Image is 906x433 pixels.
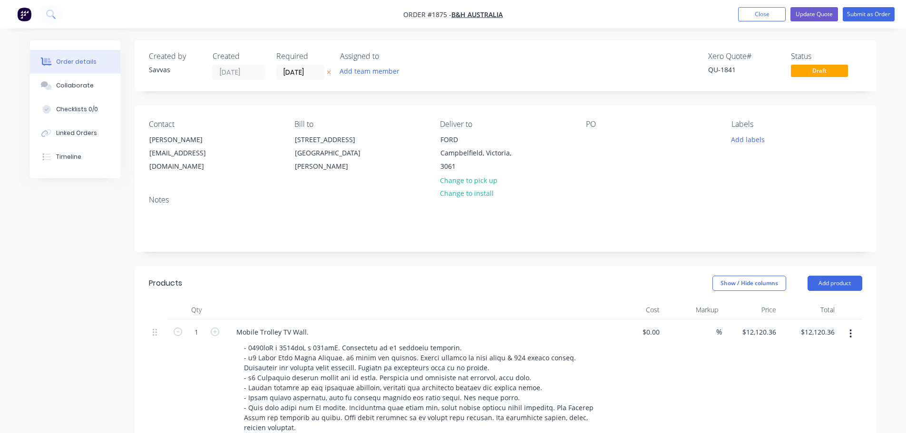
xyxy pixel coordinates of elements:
[780,300,838,319] div: Total
[149,133,228,146] div: [PERSON_NAME]
[56,129,97,137] div: Linked Orders
[168,300,225,319] div: Qty
[340,65,405,77] button: Add team member
[451,10,503,19] a: B&H Australia
[141,133,236,173] div: [PERSON_NAME][EMAIL_ADDRESS][DOMAIN_NAME]
[294,120,425,129] div: Bill to
[791,65,848,77] span: Draft
[708,52,779,61] div: Xero Quote #
[56,81,94,90] div: Collaborate
[30,50,120,74] button: Order details
[808,276,862,291] button: Add product
[334,65,404,77] button: Add team member
[731,120,862,129] div: Labels
[276,52,329,61] div: Required
[440,146,519,173] div: Campbelfield, Victoria, 3061
[149,146,228,173] div: [EMAIL_ADDRESS][DOMAIN_NAME]
[295,146,374,173] div: [GEOGRAPHIC_DATA][PERSON_NAME]
[56,153,81,161] div: Timeline
[440,133,519,146] div: FORD
[722,300,780,319] div: Price
[726,133,770,145] button: Add labels
[229,325,316,339] div: Mobile Trolley TV Wall.
[213,52,265,61] div: Created
[56,58,97,66] div: Order details
[716,327,722,337] span: %
[435,187,498,200] button: Change to install
[432,133,527,173] div: FORDCampbelfield, Victoria, 3061
[712,276,786,291] button: Show / Hide columns
[663,300,722,319] div: Markup
[605,300,664,319] div: Cost
[30,74,120,97] button: Collaborate
[435,173,502,186] button: Change to pick up
[586,120,716,129] div: PO
[295,133,374,146] div: [STREET_ADDRESS]
[149,195,862,204] div: Notes
[738,7,786,21] button: Close
[440,120,570,129] div: Deliver to
[149,278,182,289] div: Products
[791,52,862,61] div: Status
[30,145,120,169] button: Timeline
[287,133,382,173] div: [STREET_ADDRESS][GEOGRAPHIC_DATA][PERSON_NAME]
[149,65,201,75] div: Savvas
[149,120,279,129] div: Contact
[843,7,895,21] button: Submit as Order
[340,52,435,61] div: Assigned to
[149,52,201,61] div: Created by
[30,97,120,121] button: Checklists 0/0
[708,65,779,75] div: QU-1841
[403,10,451,19] span: Order #1875 -
[30,121,120,145] button: Linked Orders
[790,7,838,21] button: Update Quote
[17,7,31,21] img: Factory
[56,105,98,114] div: Checklists 0/0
